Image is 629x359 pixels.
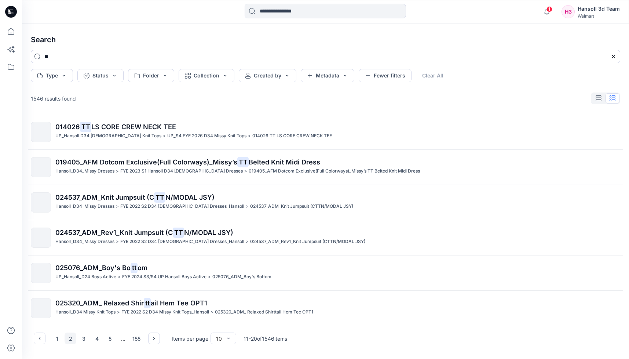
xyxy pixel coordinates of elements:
[117,308,120,316] p: >
[26,188,625,217] a: 024537_ADM_Knit Jumpsuit (CTTN/MODAL JSY)Hansoll_D34_Missy Dresses>FYE 2022 S2 D34 [DEMOGRAPHIC_D...
[211,308,213,316] p: >
[578,4,620,13] div: Hansoll 3d Team
[55,264,131,272] span: 025076_ADM_Boy's Bo
[55,132,161,140] p: UP_Hansoll D34 Ladies Knit Tops
[65,333,76,344] button: 2
[26,258,625,287] a: 025076_ADM_Boy's BottomUP_Hansoll_D24 Boys Active>FYE 2024 S3/S4 UP Hansoll Boys Active>025076_AD...
[51,333,63,344] button: 1
[244,167,247,175] p: >
[55,158,237,166] span: 019405_AFM Dotcom Exclusive(Full Colorways)_Missy’s
[26,153,625,182] a: 019405_AFM Dotcom Exclusive(Full Colorways)_Missy’sTTBelted Knit Midi DressHansoll_D34_Missy Dres...
[250,238,365,246] p: 024537_ADM_Rev1_Knit Jumpsuit (CTTN/MODAL JSY)
[359,69,412,82] button: Fewer filters
[246,238,249,246] p: >
[91,123,176,131] span: LS CORE CREW NECK TEE
[55,123,80,131] span: 014026
[116,167,119,175] p: >
[246,203,249,210] p: >
[215,308,313,316] p: 025320_ADM_ Relaxed Shirttail Hem Tee OPT1
[120,203,244,210] p: FYE 2022 S2 D34 Ladies Dresses_Hansoll
[252,132,332,140] p: 014026 TT LS CORE CREW NECK TEE
[249,167,420,175] p: 019405_AFM Dotcom Exclusive(Full Colorways)_Missy’s TT Belted Knit Midi Dress
[31,69,73,82] button: Type
[25,29,626,50] h4: Search
[80,122,91,132] mark: TT
[26,294,625,323] a: 025320_ADM_ Relaxed Shirttail Hem Tee OPT1Hansoll_D34 Missy Knit Tops>FYE 2022 S2 D34 Missy Knit ...
[55,273,116,281] p: UP_Hansoll_D24 Boys Active
[55,308,116,316] p: Hansoll_D34 Missy Knit Tops
[179,69,234,82] button: Collection
[138,264,147,272] span: om
[122,273,206,281] p: FYE 2024 S3/S4 UP Hansoll Boys Active
[216,335,222,342] div: 10
[578,13,620,19] div: Walmart
[172,335,208,342] p: Items per page
[167,132,246,140] p: UP_S4 FYE 2026 D34 Missy Knit Tops
[131,262,138,273] mark: tt
[121,308,209,316] p: FYE 2022 S2 D34 Missy Knit Tops_Hansoll
[55,238,114,246] p: Hansoll_D34_Missy Dresses
[91,333,103,344] button: 4
[55,193,154,201] span: 024537_ADM_Knit Jumpsuit (C
[26,223,625,252] a: 024537_ADM_Rev1_Knit Jumpsuit (CTTN/MODAL JSY)Hansoll_D34_Missy Dresses>FYE 2022 S2 D34 [DEMOGRAP...
[77,69,124,82] button: Status
[55,229,173,236] span: 024537_ADM_Rev1_Knit Jumpsuit (C
[55,299,144,307] span: 025320_ADM_ Relaxed Shir
[248,132,251,140] p: >
[26,117,625,146] a: 014026TTLS CORE CREW NECK TEEUP_Hansoll D34 [DEMOGRAPHIC_DATA] Knit Tops>UP_S4 FYE 2026 D34 Missy...
[78,333,89,344] button: 3
[144,298,151,308] mark: tt
[237,157,249,167] mark: TT
[120,167,243,175] p: FYE 2023 S1 Hansoll D34 Ladies Dresses
[212,273,271,281] p: 025076_ADM_Boy's Bottom
[117,333,129,344] div: ...
[128,69,174,82] button: Folder
[116,203,119,210] p: >
[546,6,552,12] span: 1
[250,203,353,210] p: 024537_ADM_Knit Jumpsuit (CTTN/MODAL JSY)
[151,299,207,307] span: ail Hem Tee OPT1
[104,333,116,344] button: 5
[163,132,166,140] p: >
[208,273,211,281] p: >
[244,335,287,342] p: 11 - 20 of 1546 items
[301,69,354,82] button: Metadata
[116,238,119,246] p: >
[562,5,575,18] div: H3
[173,227,184,237] mark: TT
[165,193,215,201] span: N/MODAL JSY)
[55,203,114,210] p: Hansoll_D34_Missy Dresses
[239,69,296,82] button: Created by
[131,333,142,344] button: 155
[154,192,165,202] mark: TT
[120,238,244,246] p: FYE 2022 S2 D34 Ladies Dresses_Hansoll
[55,167,114,175] p: Hansoll_D34_Missy Dresses
[184,229,233,236] span: N/MODAL JSY)
[31,95,76,102] p: 1546 results found
[118,273,121,281] p: >
[249,158,320,166] span: Belted Knit Midi Dress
